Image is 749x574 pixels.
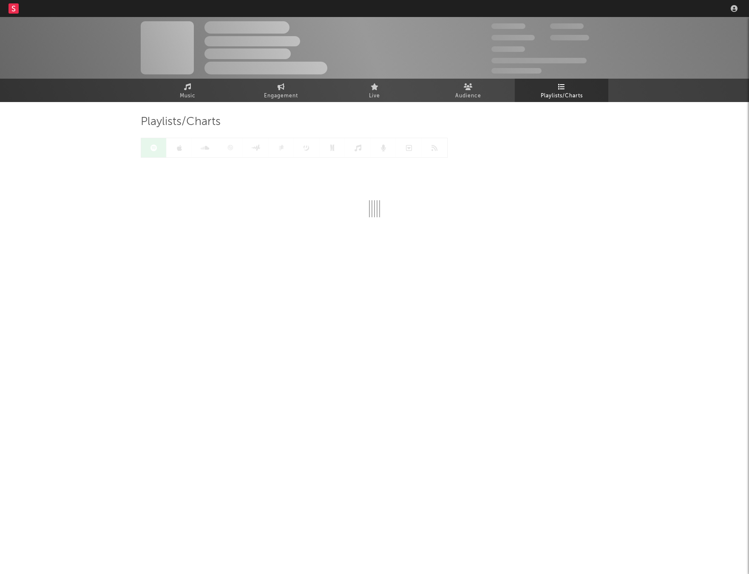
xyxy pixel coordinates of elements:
[141,79,234,102] a: Music
[180,91,196,101] span: Music
[234,79,328,102] a: Engagement
[264,91,298,101] span: Engagement
[328,79,421,102] a: Live
[541,91,583,101] span: Playlists/Charts
[491,46,525,52] span: 100,000
[491,58,587,63] span: 50,000,000 Monthly Listeners
[141,117,221,127] span: Playlists/Charts
[491,23,525,29] span: 300,000
[421,79,515,102] a: Audience
[515,79,608,102] a: Playlists/Charts
[491,35,535,40] span: 50,000,000
[491,68,542,74] span: Jump Score: 85.0
[550,35,589,40] span: 1,000,000
[369,91,380,101] span: Live
[550,23,584,29] span: 100,000
[455,91,481,101] span: Audience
